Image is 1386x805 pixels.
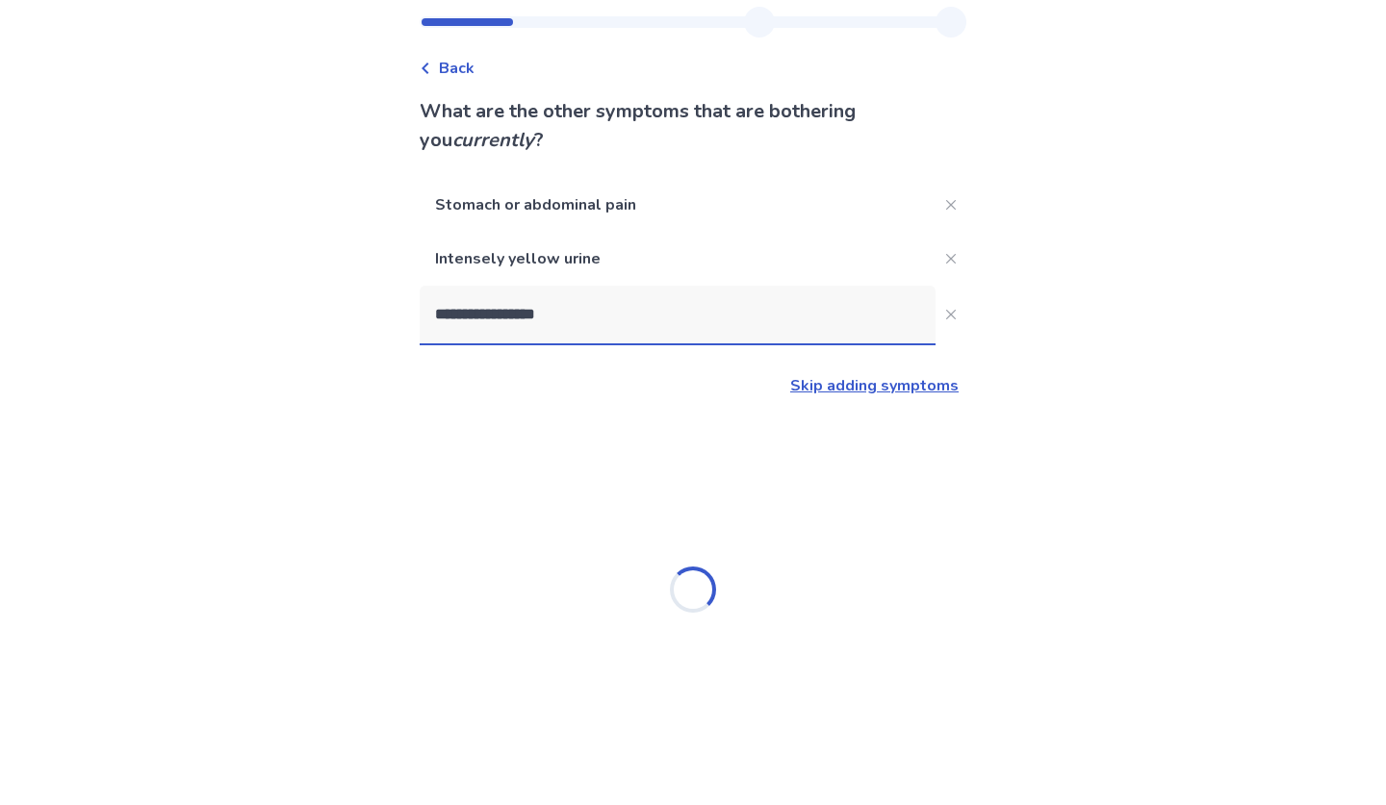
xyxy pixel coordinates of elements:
span: Back [439,57,475,80]
button: Close [936,189,966,220]
p: What are the other symptoms that are bothering you ? [420,97,966,155]
button: Close [936,299,966,330]
a: Skip adding symptoms [790,375,959,396]
input: Close [420,286,936,343]
p: Intensely yellow urine [420,232,936,286]
i: currently [452,127,534,153]
button: Close [936,243,966,274]
p: Stomach or abdominal pain [420,178,936,232]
